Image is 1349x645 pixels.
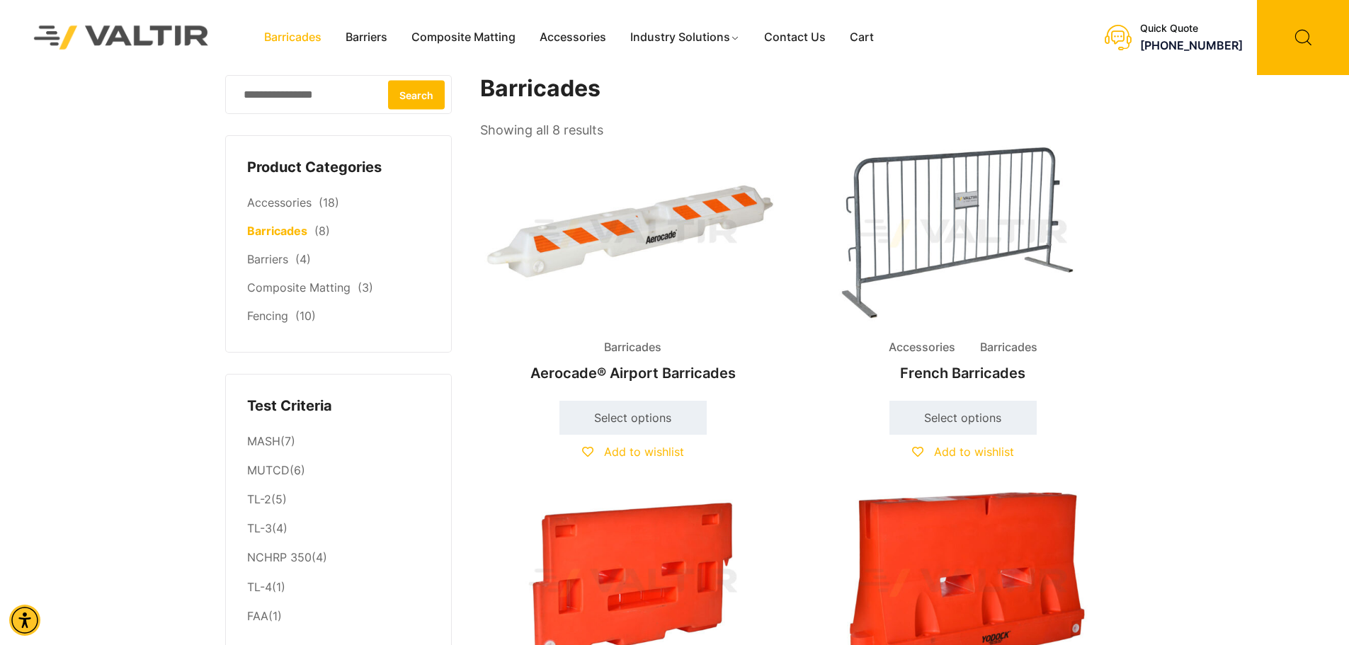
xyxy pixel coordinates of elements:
[247,550,312,564] a: NCHRP 350
[247,280,351,295] a: Composite Matting
[480,142,786,389] a: BarricadesAerocade® Airport Barricades
[480,358,786,389] h2: Aerocade® Airport Barricades
[810,358,1116,389] h2: French Barricades
[247,434,280,448] a: MASH
[528,27,618,48] a: Accessories
[247,609,268,623] a: FAA
[889,401,1037,435] a: Select options for “French Barricades”
[295,309,316,323] span: (10)
[247,544,430,573] li: (4)
[559,401,707,435] a: Select options for “Aerocade® Airport Barricades”
[247,515,430,544] li: (4)
[247,427,430,456] li: (7)
[604,445,684,459] span: Add to wishlist
[838,27,886,48] a: Cart
[480,75,1117,103] h1: Barricades
[1140,23,1243,35] div: Quick Quote
[16,7,227,67] img: Valtir Rentals
[1140,38,1243,52] a: call (888) 496-3625
[247,396,430,417] h4: Test Criteria
[358,280,373,295] span: (3)
[247,309,288,323] a: Fencing
[247,492,271,506] a: TL-2
[878,337,966,358] span: Accessories
[247,463,290,477] a: MUTCD
[934,445,1014,459] span: Add to wishlist
[9,605,40,636] div: Accessibility Menu
[593,337,672,358] span: Barricades
[912,445,1014,459] a: Add to wishlist
[388,80,445,109] button: Search
[334,27,399,48] a: Barriers
[969,337,1048,358] span: Barricades
[247,157,430,178] h4: Product Categories
[247,252,288,266] a: Barriers
[252,27,334,48] a: Barricades
[399,27,528,48] a: Composite Matting
[247,602,430,627] li: (1)
[247,486,430,515] li: (5)
[752,27,838,48] a: Contact Us
[247,457,430,486] li: (6)
[319,195,339,210] span: (18)
[582,445,684,459] a: Add to wishlist
[247,580,272,594] a: TL-4
[247,195,312,210] a: Accessories
[295,252,311,266] span: (4)
[480,118,603,142] p: Showing all 8 results
[247,224,307,238] a: Barricades
[618,27,752,48] a: Industry Solutions
[225,75,452,114] input: Search for:
[247,573,430,602] li: (1)
[247,521,272,535] a: TL-3
[810,142,1116,389] a: Accessories BarricadesFrench Barricades
[314,224,330,238] span: (8)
